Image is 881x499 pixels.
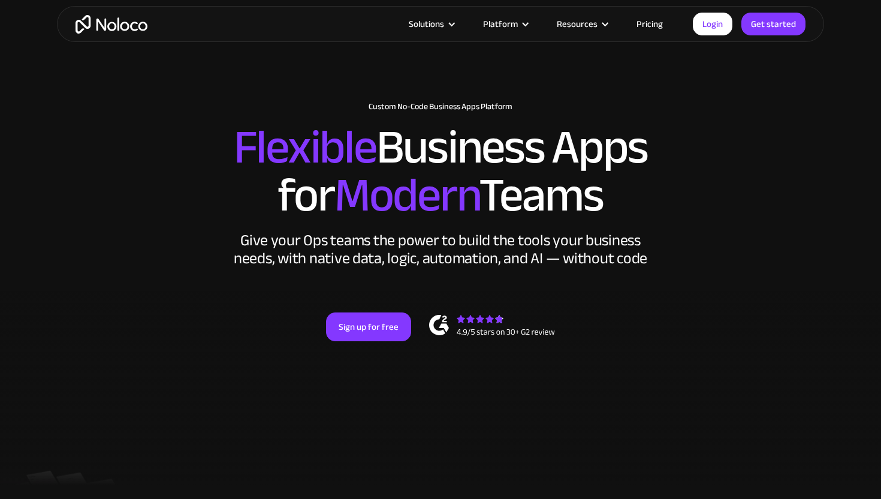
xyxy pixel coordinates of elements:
[76,15,147,34] a: home
[326,312,411,341] a: Sign up for free
[234,103,376,192] span: Flexible
[483,16,518,32] div: Platform
[542,16,621,32] div: Resources
[621,16,678,32] a: Pricing
[334,151,479,240] span: Modern
[468,16,542,32] div: Platform
[741,13,805,35] a: Get started
[69,124,812,220] h2: Business Apps for Teams
[69,102,812,112] h1: Custom No-Code Business Apps Platform
[231,232,650,267] div: Give your Ops teams the power to build the tools your business needs, with native data, logic, au...
[557,16,598,32] div: Resources
[394,16,468,32] div: Solutions
[693,13,732,35] a: Login
[409,16,444,32] div: Solutions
